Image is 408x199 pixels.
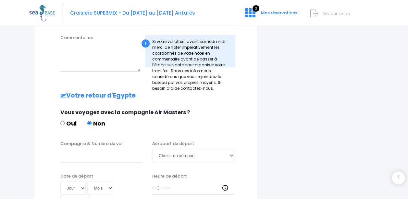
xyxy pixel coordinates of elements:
a: 3 Mes réservations [240,12,301,18]
label: Compagnie & Numéro de vol [60,140,123,147]
label: Date de départ [60,173,93,179]
label: Aéroport de départ [152,140,194,147]
span: Mes réservations [261,10,297,16]
span: 3 [253,5,259,12]
label: Non [87,119,105,128]
label: Heure de départ [152,173,187,179]
label: Commentaires [60,34,93,41]
span: Croisière SUPERMIX - Du [DATE] au [DATE] Antarès [70,9,195,16]
span: Vous voyagez avec la compagnie Air Masters ? [60,109,190,116]
span: Déconnexion [322,10,350,17]
div: Si votre vol atterri avant samedi midi : merci de noter impérativement les coordonnés de votre hô... [145,35,235,67]
h2: Votre retour d'Egypte [47,92,244,99]
input: Oui [60,121,65,125]
input: Non [87,121,92,125]
div: ! [142,39,150,47]
label: Oui [60,119,77,128]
